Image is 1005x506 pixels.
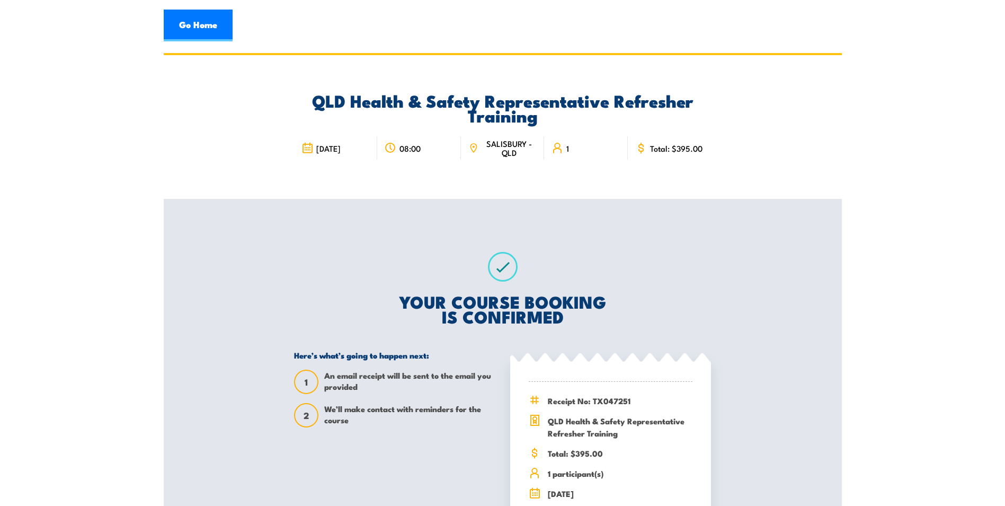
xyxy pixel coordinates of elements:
[548,487,692,500] span: [DATE]
[566,144,569,153] span: 1
[548,467,692,479] span: 1 participant(s)
[548,447,692,459] span: Total: $395.00
[316,144,341,153] span: [DATE]
[548,415,692,439] span: QLD Health & Safety Representative Refresher Training
[294,350,495,360] h5: Here’s what’s going to happen next:
[548,395,692,407] span: Receipt No: TX047251
[294,93,711,123] h2: QLD Health & Safety Representative Refresher Training
[295,410,317,421] span: 2
[294,294,711,324] h2: YOUR COURSE BOOKING IS CONFIRMED
[399,144,421,153] span: 08:00
[482,139,537,157] span: SALISBURY - QLD
[164,10,233,41] a: Go Home
[324,403,495,428] span: We’ll make contact with reminders for the course
[650,144,702,153] span: Total: $395.00
[295,377,317,388] span: 1
[324,370,495,394] span: An email receipt will be sent to the email you provided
